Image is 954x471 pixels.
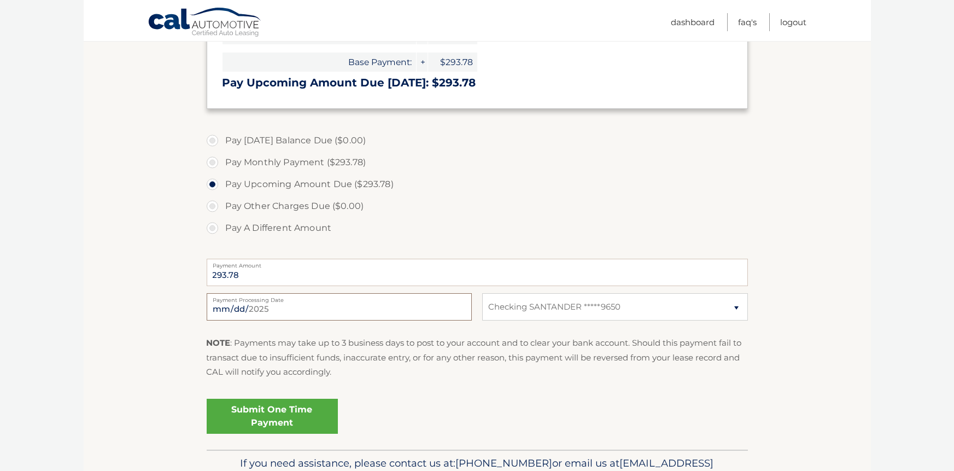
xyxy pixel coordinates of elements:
[207,259,748,286] input: Payment Amount
[207,130,748,152] label: Pay [DATE] Balance Due ($0.00)
[207,259,748,268] label: Payment Amount
[781,13,807,31] a: Logout
[223,76,732,90] h3: Pay Upcoming Amount Due [DATE]: $293.78
[207,217,748,239] label: Pay A Different Amount
[207,399,338,434] a: Submit One Time Payment
[428,53,477,72] span: $293.78
[207,195,748,217] label: Pay Other Charges Due ($0.00)
[223,53,416,72] span: Base Payment:
[456,457,553,469] span: [PHONE_NUMBER]
[417,53,428,72] span: +
[739,13,757,31] a: FAQ's
[207,336,748,379] p: : Payments may take up to 3 business days to post to your account and to clear your bank account....
[207,338,231,348] strong: NOTE
[671,13,715,31] a: Dashboard
[207,293,472,302] label: Payment Processing Date
[207,173,748,195] label: Pay Upcoming Amount Due ($293.78)
[148,7,262,39] a: Cal Automotive
[207,293,472,321] input: Payment Date
[207,152,748,173] label: Pay Monthly Payment ($293.78)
